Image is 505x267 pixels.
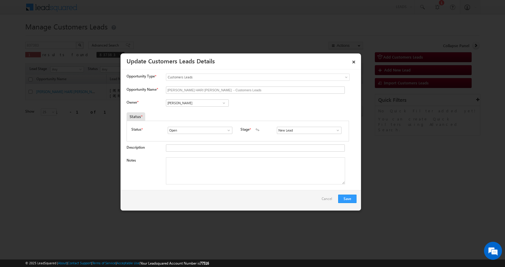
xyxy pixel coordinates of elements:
[127,87,158,92] label: Opportunity Name
[220,100,228,106] a: Show All Items
[58,261,67,265] a: About
[127,56,215,65] a: Update Customers Leads Details
[166,99,229,107] input: Type to Search
[25,260,209,266] span: © 2025 LeadSquared | | | | |
[131,127,141,132] label: Status
[68,261,91,265] a: Contact Support
[127,100,138,105] label: Owner
[168,127,232,134] input: Type to Search
[332,127,340,133] a: Show All Items
[127,112,145,121] div: Status
[127,145,145,150] label: Description
[127,74,155,79] span: Opportunity Type
[140,261,209,265] span: Your Leadsquared Account Number is
[166,74,325,80] span: Customers Leads
[338,195,357,203] button: Save
[349,56,359,66] a: ×
[277,127,341,134] input: Type to Search
[200,261,209,265] span: 77516
[127,158,136,162] label: Notes
[240,127,249,132] label: Stage
[322,195,335,206] a: Cancel
[223,127,231,133] a: Show All Items
[166,74,350,81] a: Customers Leads
[92,261,116,265] a: Terms of Service
[117,261,139,265] a: Acceptable Use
